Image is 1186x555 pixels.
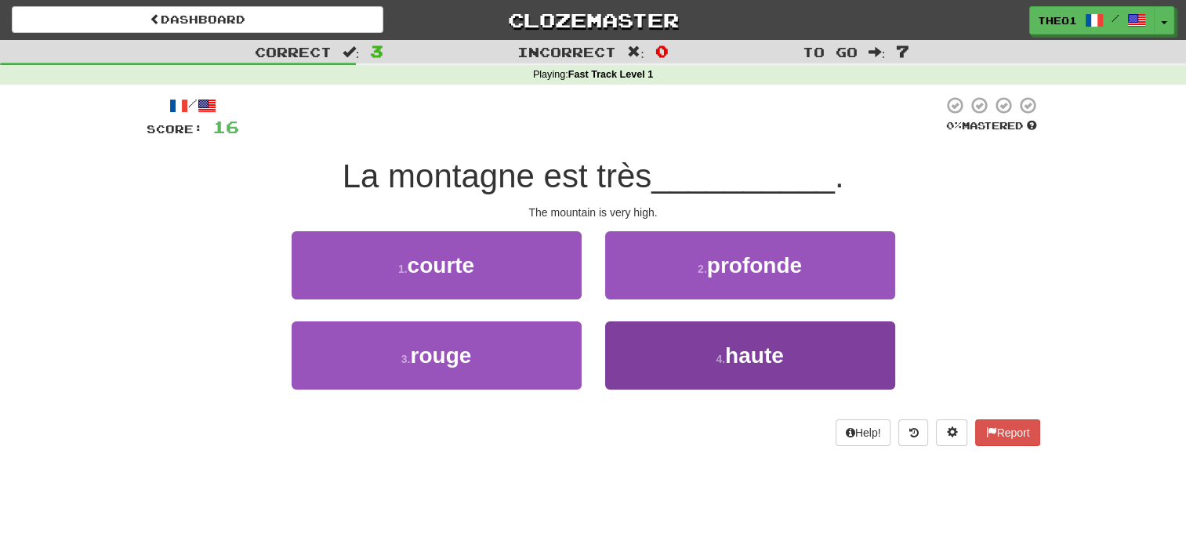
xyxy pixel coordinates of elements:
[408,253,475,277] span: courte
[605,321,895,390] button: 4.haute
[869,45,886,59] span: :
[343,158,652,194] span: La montagne est très
[568,69,654,80] strong: Fast Track Level 1
[651,158,835,194] span: __________
[707,253,802,277] span: profonde
[292,231,582,299] button: 1.courte
[517,44,616,60] span: Incorrect
[370,42,383,60] span: 3
[1112,13,1119,24] span: /
[398,263,408,275] small: 1 .
[898,419,928,446] button: Round history (alt+y)
[835,158,844,194] span: .
[627,45,644,59] span: :
[292,321,582,390] button: 3.rouge
[147,205,1040,220] div: The mountain is very high.
[401,353,411,365] small: 3 .
[147,96,239,115] div: /
[698,263,707,275] small: 2 .
[407,6,778,34] a: Clozemaster
[946,119,962,132] span: 0 %
[147,122,203,136] span: Score:
[943,119,1040,133] div: Mastered
[1029,6,1155,34] a: Theo1 /
[255,44,332,60] span: Correct
[836,419,891,446] button: Help!
[410,343,471,368] span: rouge
[212,117,239,136] span: 16
[716,353,725,365] small: 4 .
[1038,13,1077,27] span: Theo1
[12,6,383,33] a: Dashboard
[725,343,784,368] span: haute
[655,42,669,60] span: 0
[896,42,909,60] span: 7
[343,45,360,59] span: :
[803,44,858,60] span: To go
[975,419,1039,446] button: Report
[605,231,895,299] button: 2.profonde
